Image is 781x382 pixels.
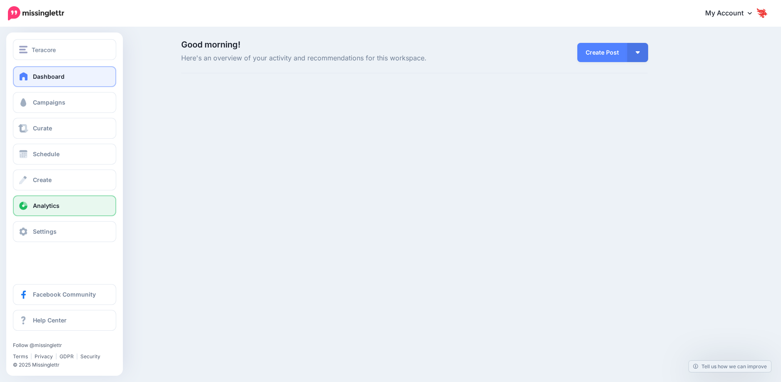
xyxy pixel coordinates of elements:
[33,291,96,298] span: Facebook Community
[181,40,240,50] span: Good morning!
[13,144,116,165] a: Schedule
[13,310,116,331] a: Help Center
[33,73,65,80] span: Dashboard
[30,353,32,360] span: |
[33,176,52,183] span: Create
[577,43,627,62] a: Create Post
[35,353,53,360] a: Privacy
[636,51,640,54] img: arrow-down-white.png
[33,228,57,235] span: Settings
[689,361,771,372] a: Tell us how we can improve
[13,66,116,87] a: Dashboard
[13,39,116,60] button: Teracore
[13,361,107,369] li: © 2025 Missinglettr
[33,202,60,209] span: Analytics
[697,3,769,24] a: My Account
[13,118,116,139] a: Curate
[19,46,27,53] img: menu.png
[13,284,116,305] a: Facebook Community
[13,92,116,113] a: Campaigns
[76,353,78,360] span: |
[33,125,52,132] span: Curate
[13,170,116,190] a: Create
[33,317,67,324] span: Help Center
[33,99,65,106] span: Campaigns
[32,45,56,55] span: Teracore
[181,53,488,64] span: Here's an overview of your activity and recommendations for this workspace.
[13,353,28,360] a: Terms
[55,353,57,360] span: |
[8,6,64,20] img: Missinglettr
[13,195,116,216] a: Analytics
[80,353,100,360] a: Security
[60,353,74,360] a: GDPR
[33,150,60,157] span: Schedule
[13,342,62,348] a: Follow @missinglettr
[13,221,116,242] a: Settings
